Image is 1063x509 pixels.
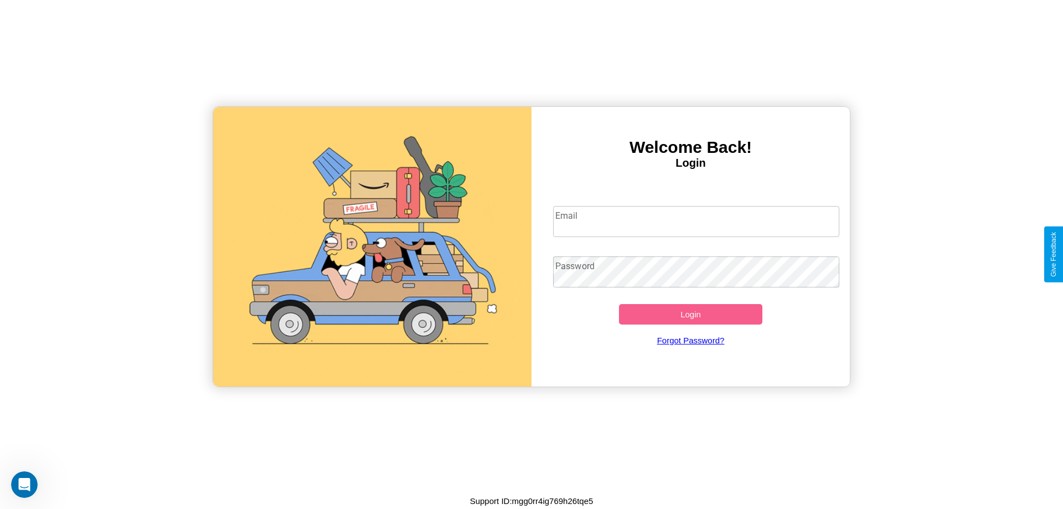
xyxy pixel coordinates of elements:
[619,304,762,325] button: Login
[1050,232,1057,277] div: Give Feedback
[531,138,850,157] h3: Welcome Back!
[531,157,850,169] h4: Login
[470,493,594,508] p: Support ID: mgg0rr4ig769h26tqe5
[213,107,531,387] img: gif
[11,471,38,498] iframe: Intercom live chat
[548,325,834,356] a: Forgot Password?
